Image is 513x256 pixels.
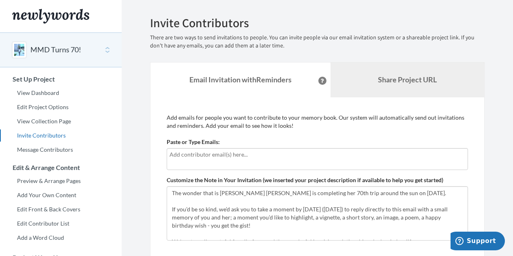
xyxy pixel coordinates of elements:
[30,45,81,55] button: MMD Turns 70!
[451,232,505,252] iframe: Opens a widget where you can chat to one of our agents
[167,176,443,184] label: Customize the Note in Your Invitation (we inserted your project description if available to help ...
[167,114,468,130] p: Add emails for people you want to contribute to your memory book. Our system will automatically s...
[150,34,485,50] p: There are two ways to send invitations to people. You can invite people via our email invitation ...
[170,150,465,159] input: Add contributor email(s) here...
[189,75,292,84] strong: Email Invitation with Reminders
[150,16,485,30] h2: Invite Contributors
[0,75,122,83] h3: Set Up Project
[167,138,220,146] label: Paste or Type Emails:
[0,164,122,171] h3: Edit & Arrange Content
[12,9,89,24] img: Newlywords logo
[378,75,437,84] b: Share Project URL
[167,186,468,241] textarea: The wonder that is [PERSON_NAME] [PERSON_NAME] is completing her 70th trip around the sun on [DAT...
